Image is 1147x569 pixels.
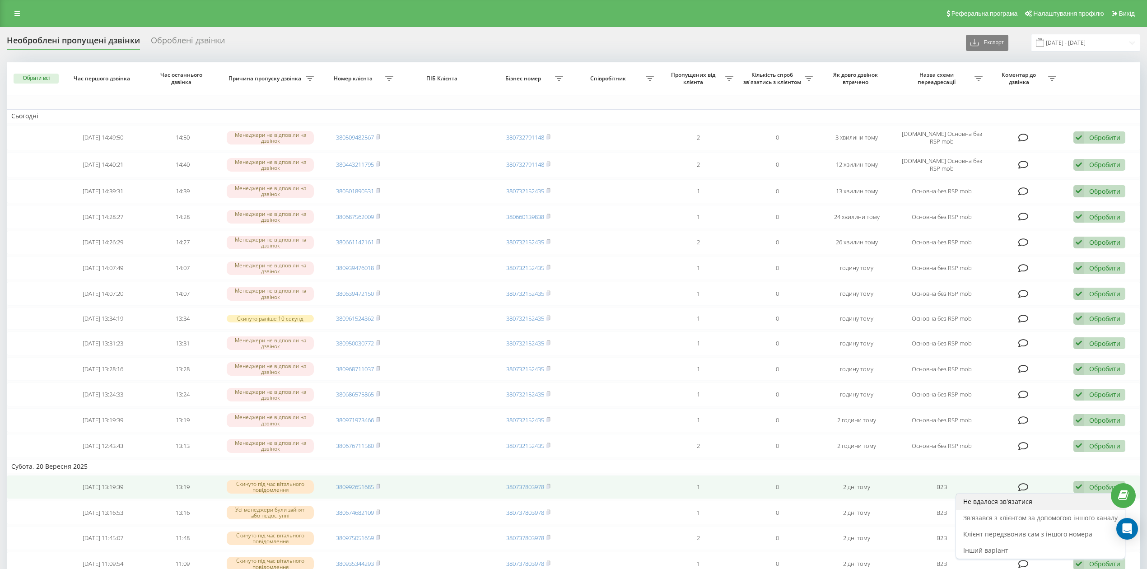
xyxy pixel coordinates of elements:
div: Оброблені дзвінки [151,36,225,50]
a: 380939476018 [336,264,374,272]
div: Менеджери не відповіли на дзвінок [227,439,314,452]
td: 13:13 [143,434,222,458]
td: [DATE] 13:34:19 [64,308,143,330]
span: Клієнт передзвонив сам з іншого номера [963,530,1092,538]
div: Скинуто під час вітального повідомлення [227,480,314,494]
span: Причина пропуску дзвінка [227,75,305,82]
a: 380676711580 [336,442,374,450]
td: 0 [738,475,817,499]
div: Менеджери не відповіли на дзвінок [227,131,314,145]
td: 14:28 [143,205,222,229]
a: 380661142161 [336,238,374,246]
button: Обрати всі [14,74,59,84]
td: 0 [738,152,817,177]
td: Сьогодні [7,109,1140,123]
td: [DATE] 13:24:33 [64,382,143,406]
div: Обробити [1089,364,1120,373]
a: 380968711037 [336,365,374,373]
td: 0 [738,357,817,381]
td: [DATE] 14:40:21 [64,152,143,177]
td: Основна без RSP mob [896,331,987,355]
td: 0 [738,256,817,280]
td: 13:19 [143,408,222,432]
td: [DATE] 14:39:31 [64,179,143,203]
div: Обробити [1089,160,1120,169]
a: 380732152435 [506,187,544,195]
td: 26 хвилин тому [817,231,897,255]
div: Скинуто під час вітального повідомлення [227,532,314,545]
div: Обробити [1089,314,1120,323]
td: Основна без RSP mob [896,308,987,330]
td: [DATE] 14:28:27 [64,205,143,229]
td: 2 [658,152,738,177]
a: 380737803978 [506,560,544,568]
div: Обробити [1089,483,1120,491]
td: годину тому [817,331,897,355]
a: 380732152435 [506,442,544,450]
div: Усі менеджери були зайняті або недоступні [227,506,314,519]
td: Основна без RSP mob [896,179,987,203]
td: 1 [658,282,738,306]
a: 380732152435 [506,238,544,246]
td: 14:39 [143,179,222,203]
div: Open Intercom Messenger [1116,518,1138,540]
td: 0 [738,231,817,255]
a: 380935344293 [336,560,374,568]
a: 380737803978 [506,483,544,491]
td: 13:16 [143,501,222,525]
td: 1 [658,308,738,330]
div: Обробити [1089,187,1120,196]
span: Номер клієнта [323,75,385,82]
div: Обробити [1089,264,1120,272]
div: Менеджери не відповіли на дзвінок [227,388,314,401]
td: [DATE] 13:28:16 [64,357,143,381]
div: Обробити [1089,560,1120,568]
td: 13:34 [143,308,222,330]
a: 380737803978 [506,534,544,542]
span: Реферальна програма [951,10,1018,17]
span: Час останнього дзвінка [151,71,214,85]
td: 0 [738,205,817,229]
td: 2 [658,434,738,458]
a: 380660139838 [506,213,544,221]
span: Інший варіант [963,546,1008,555]
td: 2 години тому [817,408,897,432]
div: Обробити [1089,213,1120,221]
td: 0 [738,434,817,458]
span: ПІБ Клієнта [406,75,480,82]
div: Менеджери не відповіли на дзвінок [227,261,314,275]
td: 0 [738,179,817,203]
td: 2 [658,526,738,550]
td: [DOMAIN_NAME] Основна без RSP mob [896,125,987,150]
span: Як довго дзвінок втрачено [825,71,888,85]
td: 1 [658,382,738,406]
a: 380732152435 [506,289,544,298]
td: 0 [738,526,817,550]
a: 380732152435 [506,390,544,398]
td: 14:40 [143,152,222,177]
a: 380686575865 [336,390,374,398]
td: [DATE] 12:43:43 [64,434,143,458]
td: 14:50 [143,125,222,150]
span: Бізнес номер [493,75,555,82]
td: годину тому [817,256,897,280]
span: Час першого дзвінка [71,75,135,82]
div: Обробити [1089,133,1120,142]
a: 380443211795 [336,160,374,168]
td: Основна без RSP mob [896,256,987,280]
div: Менеджери не відповіли на дзвінок [227,287,314,300]
td: Основна без RSP mob [896,282,987,306]
span: Кількість спроб зв'язатись з клієнтом [742,71,805,85]
a: 380674682109 [336,508,374,517]
td: 1 [658,331,738,355]
a: 380687562009 [336,213,374,221]
td: 24 хвилини тому [817,205,897,229]
span: Налаштування профілю [1033,10,1104,17]
td: Основна без RSP mob [896,408,987,432]
td: 13:24 [143,382,222,406]
td: 1 [658,179,738,203]
td: 0 [738,408,817,432]
td: [DATE] 14:07:49 [64,256,143,280]
td: Субота, 20 Вересня 2025 [7,460,1140,473]
td: 2 дні тому [817,501,897,525]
